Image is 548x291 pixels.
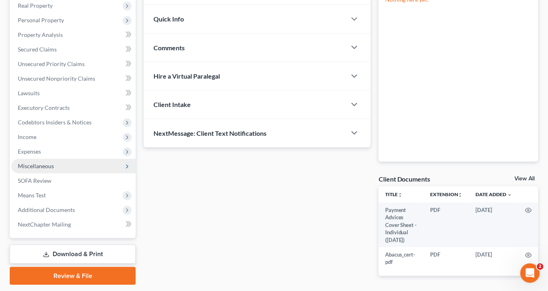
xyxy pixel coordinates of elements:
span: Income [18,133,36,140]
a: NextChapter Mailing [11,217,136,232]
a: Date Added expand_more [476,191,512,197]
span: Secured Claims [18,46,57,53]
span: Client Intake [154,101,191,108]
div: Client Documents [379,175,431,183]
span: Codebtors Insiders & Notices [18,119,92,126]
a: SOFA Review [11,173,136,188]
span: Unsecured Nonpriority Claims [18,75,95,82]
i: expand_more [507,193,512,197]
a: Unsecured Priority Claims [11,57,136,71]
span: Real Property [18,2,53,9]
a: View All [515,176,535,182]
span: Unsecured Priority Claims [18,60,85,67]
a: Extensionunfold_more [430,191,463,197]
td: Abacus_cert-pdf [379,247,424,270]
span: Personal Property [18,17,64,24]
span: Lawsuits [18,90,40,96]
span: NextChapter Mailing [18,221,71,228]
span: Quick Info [154,15,184,23]
a: Unsecured Nonpriority Claims [11,71,136,86]
span: Additional Documents [18,206,75,213]
i: unfold_more [458,193,463,197]
span: Hire a Virtual Paralegal [154,72,220,80]
span: 2 [537,263,544,270]
a: Lawsuits [11,86,136,101]
span: SOFA Review [18,177,51,184]
span: Executory Contracts [18,104,70,111]
td: PDF [424,247,469,270]
a: Executory Contracts [11,101,136,115]
span: Comments [154,44,185,51]
span: NextMessage: Client Text Notifications [154,129,267,137]
span: Means Test [18,192,46,199]
td: PDF [424,203,469,247]
a: Titleunfold_more [385,191,403,197]
span: Property Analysis [18,31,63,38]
span: Expenses [18,148,41,155]
a: Secured Claims [11,42,136,57]
iframe: Intercom live chat [520,263,540,283]
td: [DATE] [469,247,519,270]
span: Miscellaneous [18,163,54,169]
a: Review & File [10,267,136,285]
td: Payment Advices Cover Sheet - Individual ([DATE]) [379,203,424,247]
a: Download & Print [10,245,136,264]
td: [DATE] [469,203,519,247]
i: unfold_more [398,193,403,197]
a: Property Analysis [11,28,136,42]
